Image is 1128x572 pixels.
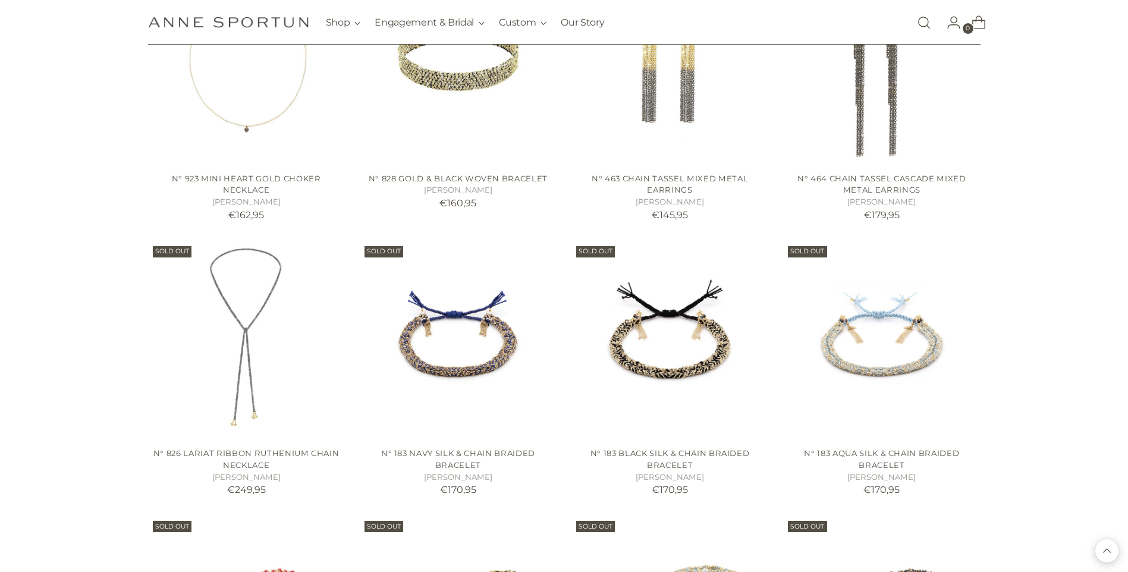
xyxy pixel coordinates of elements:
[590,448,750,470] a: N° 183 Black Silk & Chain Braided Bracelet
[440,484,476,495] span: €170,95
[571,241,768,438] a: N° 183 Black Silk & Chain Braided Bracelet
[652,209,688,221] span: €145,95
[381,448,535,470] a: N° 183 Navy Silk & Chain Braided Bracelet
[592,174,748,195] a: N° 463 Chain Tassel Mixed Metal EARRINGS
[912,11,936,34] a: Open search modal
[863,484,900,495] span: €170,95
[571,196,768,208] h5: [PERSON_NAME]
[652,484,688,495] span: €170,95
[326,10,361,36] button: Shop
[1095,539,1118,562] button: Back to top
[783,241,980,438] a: N° 183 Aqua Silk & Chain Braided Bracelet
[369,174,548,183] a: N° 828 Gold & Black Woven Bracelet
[864,209,900,221] span: €179,95
[962,11,986,34] a: Open cart modal
[148,196,345,208] h5: [PERSON_NAME]
[227,484,266,495] span: €249,95
[571,472,768,483] h5: [PERSON_NAME]
[148,472,345,483] h5: [PERSON_NAME]
[360,184,557,196] h5: [PERSON_NAME]
[797,174,966,195] a: N° 464 Chain Tassel Cascade Mixed Metal EARRINGS
[963,23,973,34] span: 0
[148,17,309,28] a: Anne Sportun Fine Jewellery
[439,197,476,209] span: €160,95
[148,241,345,438] a: N° 826 Lariat Ribbon Ruthenium Chain Necklace
[172,174,321,195] a: N° 923 Mini Heart Gold Choker Necklace
[228,209,264,221] span: €162,95
[153,448,340,470] a: N° 826 Lariat Ribbon Ruthenium Chain Necklace
[499,10,546,36] button: Custom
[375,10,485,36] button: Engagement & Bridal
[783,472,980,483] h5: [PERSON_NAME]
[360,241,557,438] a: N° 183 Navy Silk & Chain Braided Bracelet
[783,196,980,208] h5: [PERSON_NAME]
[804,448,959,470] a: N° 183 Aqua Silk & Chain Braided Bracelet
[561,10,604,36] a: Our Story
[360,472,557,483] h5: [PERSON_NAME]
[937,11,961,34] a: Go to the account page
